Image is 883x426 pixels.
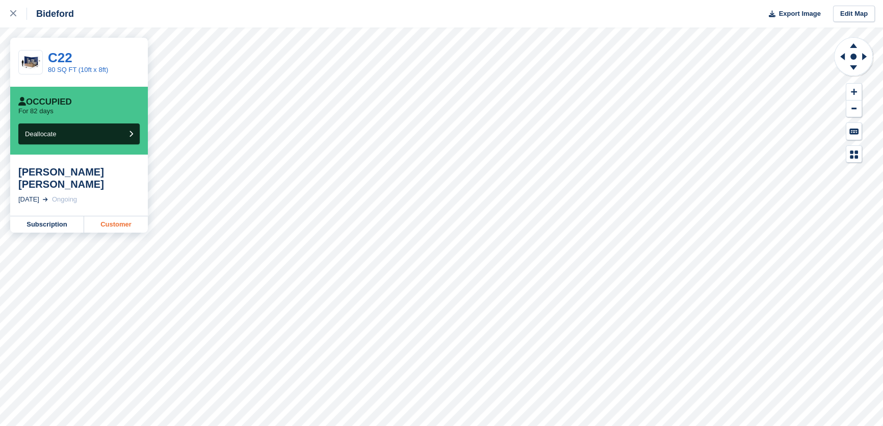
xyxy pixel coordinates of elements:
[778,9,820,19] span: Export Image
[10,216,84,233] a: Subscription
[846,146,862,163] button: Map Legend
[763,6,821,22] button: Export Image
[48,50,72,65] a: C22
[84,216,148,233] a: Customer
[43,197,48,202] img: arrow-right-light-icn-cde0832a797a2874e46488d9cf13f60e5c3a73dbe684e267c42b8395dfbc2abf.svg
[18,123,140,144] button: Deallocate
[19,54,42,71] img: 10-ft-container%20(1).jpg
[18,194,39,205] div: [DATE]
[48,66,108,73] a: 80 SQ FT (10ft x 8ft)
[846,101,862,117] button: Zoom Out
[833,6,875,22] a: Edit Map
[18,97,72,107] div: Occupied
[27,8,74,20] div: Bideford
[846,123,862,140] button: Keyboard Shortcuts
[18,166,140,190] div: [PERSON_NAME] [PERSON_NAME]
[846,84,862,101] button: Zoom In
[18,107,54,115] p: For 82 days
[52,194,77,205] div: Ongoing
[25,130,56,138] span: Deallocate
